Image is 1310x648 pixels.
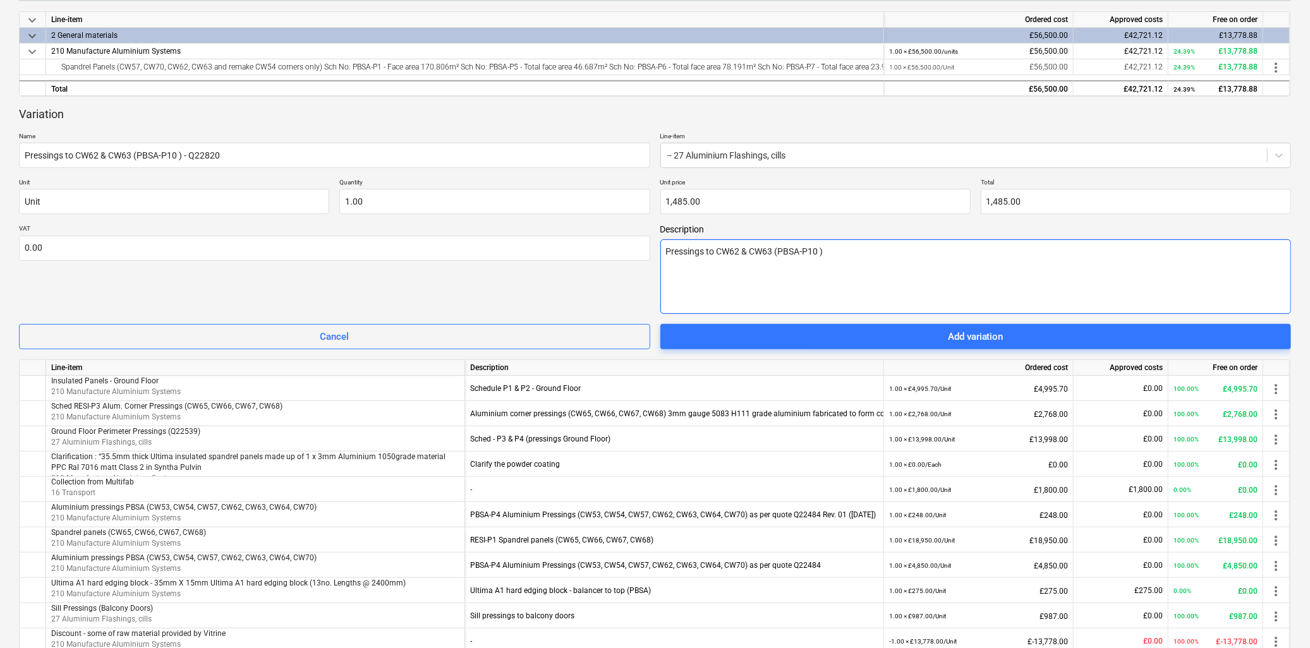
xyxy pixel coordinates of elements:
[1268,508,1283,523] span: more_vert
[660,224,1292,234] span: Description
[889,477,1068,503] div: £1,800.00
[470,401,878,426] div: Aluminium corner pressings (CW65, CW66, CW67, CW68) 3mm gauge 5083 H111 grade aluminium fabricate...
[320,328,349,345] div: Cancel
[1174,477,1258,503] div: £0.00
[51,47,181,56] span: 210 Manufacture Aluminium Systems
[19,107,64,122] p: Variation
[1079,401,1163,426] div: £0.00
[889,603,1068,629] div: £987.00
[660,239,1292,314] textarea: Pressings to CW62 & CW63 (PBSA-P10 )
[884,360,1074,376] div: Ordered cost
[1268,407,1283,422] span: more_vert
[889,638,957,645] small: -1.00 × £13,778.00 / Unit
[1168,12,1263,28] div: Free on order
[25,13,40,28] span: keyboard_arrow_down
[1174,28,1258,44] div: £13,778.88
[1174,537,1199,544] small: 100.00%
[339,178,650,189] p: Quantity
[25,28,40,44] span: keyboard_arrow_down
[51,28,878,43] div: 2 General materials
[1174,64,1195,71] small: 24.39%
[1174,44,1258,59] div: £13,778.88
[889,587,946,594] small: 1.00 × £275.00 / Unit
[51,579,406,587] span: Ultima A1 hard edging block - 35mm X 15mm Ultima A1 hard edging block (13no. Lengths @ 2400mm)
[51,565,181,573] span: 210 Manufacture Aluminium Systems
[51,474,181,483] span: 210 Manufacture Aluminium Systems
[1168,360,1263,376] div: Free on order
[1174,59,1258,75] div: £13,778.88
[889,376,1068,402] div: £4,995.70
[470,553,878,578] div: PBSA-P4 Aluminium Pressings (CW53, CW54, CW57, CW62, CW63, CW64, CW70) as per quote Q22484
[1174,48,1195,55] small: 24.39%
[46,360,465,376] div: Line-item
[1174,376,1258,402] div: £4,995.70
[470,578,878,603] div: Ultima A1 hard edging block - balancer to top (PBSA)
[889,48,958,55] small: 1.00 × £56,500.00 / units
[1174,512,1199,519] small: 100.00%
[1079,603,1163,628] div: £0.00
[889,436,955,443] small: 1.00 × £13,998.00 / Unit
[889,613,946,620] small: 1.00 × £987.00 / Unit
[889,401,1068,427] div: £2,768.00
[470,527,878,553] div: RESI-P1 Spandrel panels (CW65, CW66, CW67, CW68)
[1174,613,1199,620] small: 100.00%
[46,12,884,28] div: Line-item
[1268,609,1283,624] span: more_vert
[470,452,878,477] div: Clarify the powder coating
[1174,436,1199,443] small: 100.00%
[1174,527,1258,553] div: £18,950.00
[1174,638,1199,645] small: 100.00%
[889,502,1068,528] div: £248.00
[660,178,971,189] p: Unit price
[660,132,1292,143] p: Line-item
[51,388,181,397] span: 210 Manufacture Aluminium Systems
[1174,486,1191,493] small: 0.00%
[1268,60,1283,75] span: more_vert
[889,64,954,71] small: 1.00 × £56,500.00 / Unit
[470,376,878,401] div: Schedule P1 & P2 - Ground Floor
[889,553,1068,579] div: £4,850.00
[1268,558,1283,573] span: more_vert
[51,553,317,562] span: Aluminium pressings PBSA (CW53, CW54, CW57, CW62, CW63, CW64, CW70)
[1079,477,1163,502] div: £1,800.00
[51,604,153,613] span: Sill Pressings (Balcony Doors)
[1079,527,1163,553] div: £0.00
[889,411,951,417] small: 1.00 × £2,768.00 / Unit
[1079,452,1163,477] div: £0.00
[1268,432,1283,447] span: more_vert
[1268,483,1283,498] span: more_vert
[51,413,181,422] span: 210 Manufacture Aluminium Systems
[1268,457,1283,472] span: more_vert
[51,489,95,498] span: 16 Transport
[465,360,884,376] div: Description
[51,438,152,447] span: 27 Aluminium Flashings, cills
[1174,603,1258,629] div: £987.00
[1174,81,1258,97] div: £13,778.88
[51,528,206,537] span: Spandrel panels (CW65, CW66, CW67, CW68)
[1174,587,1191,594] small: 0.00%
[889,512,946,519] small: 1.00 × £248.00 / Unit
[51,615,152,624] span: 27 Aluminium Flashings, cills
[1268,584,1283,599] span: more_vert
[948,328,1004,345] div: Add variation
[19,224,650,235] p: VAT
[1174,452,1258,477] div: £0.00
[51,452,446,472] span: Clarification : “35.5mm thick Ultima insulated spandrel panels made up of 1 x 3mm Aluminium 1050g...
[889,81,1068,97] div: £56,500.00
[1174,553,1258,579] div: £4,850.00
[889,59,1068,75] div: £56,500.00
[1174,461,1199,468] small: 100.00%
[1174,578,1258,604] div: £0.00
[1174,502,1258,528] div: £248.00
[470,477,878,502] div: -
[1079,376,1163,401] div: £0.00
[51,376,159,385] span: Insulated Panels - Ground Floor
[1074,360,1168,376] div: Approved costs
[1079,59,1163,75] div: £42,721.12
[1174,385,1199,392] small: 100.00%
[51,539,181,548] span: 210 Manufacture Aluminium Systems
[1079,553,1163,578] div: £0.00
[1174,86,1195,93] small: 24.39%
[889,562,951,569] small: 1.00 × £4,850.00 / Unit
[1079,81,1163,97] div: £42,721.12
